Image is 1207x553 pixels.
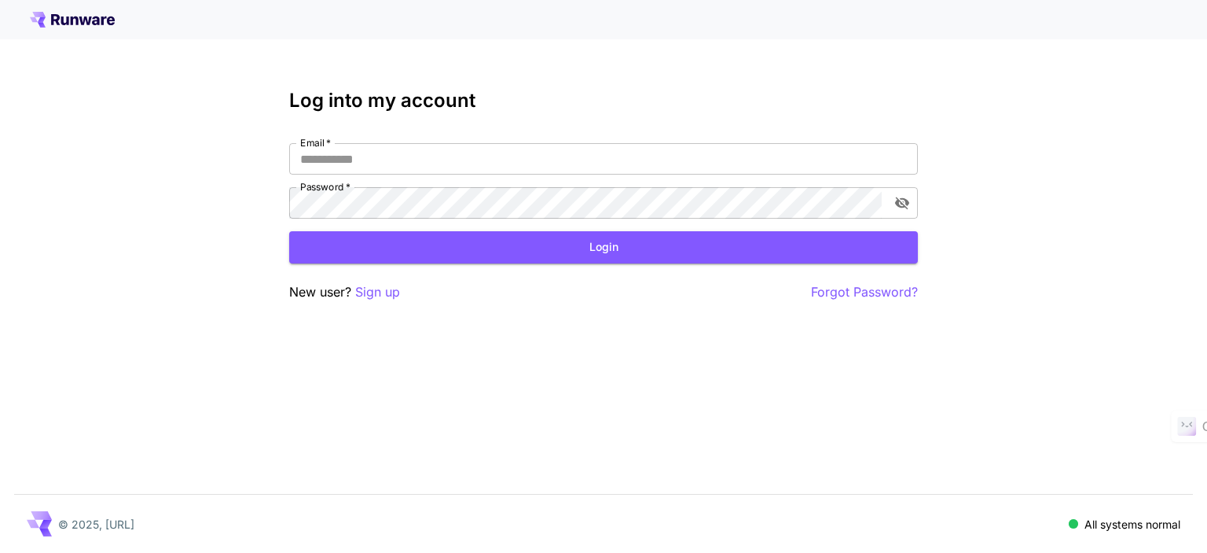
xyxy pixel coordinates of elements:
[355,282,400,302] button: Sign up
[888,189,916,217] button: toggle password visibility
[300,180,350,194] label: Password
[289,282,400,302] p: New user?
[1084,516,1180,533] p: All systems normal
[811,282,918,302] button: Forgot Password?
[289,90,918,112] h3: Log into my account
[289,231,918,264] button: Login
[300,136,331,149] label: Email
[58,516,134,533] p: © 2025, [URL]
